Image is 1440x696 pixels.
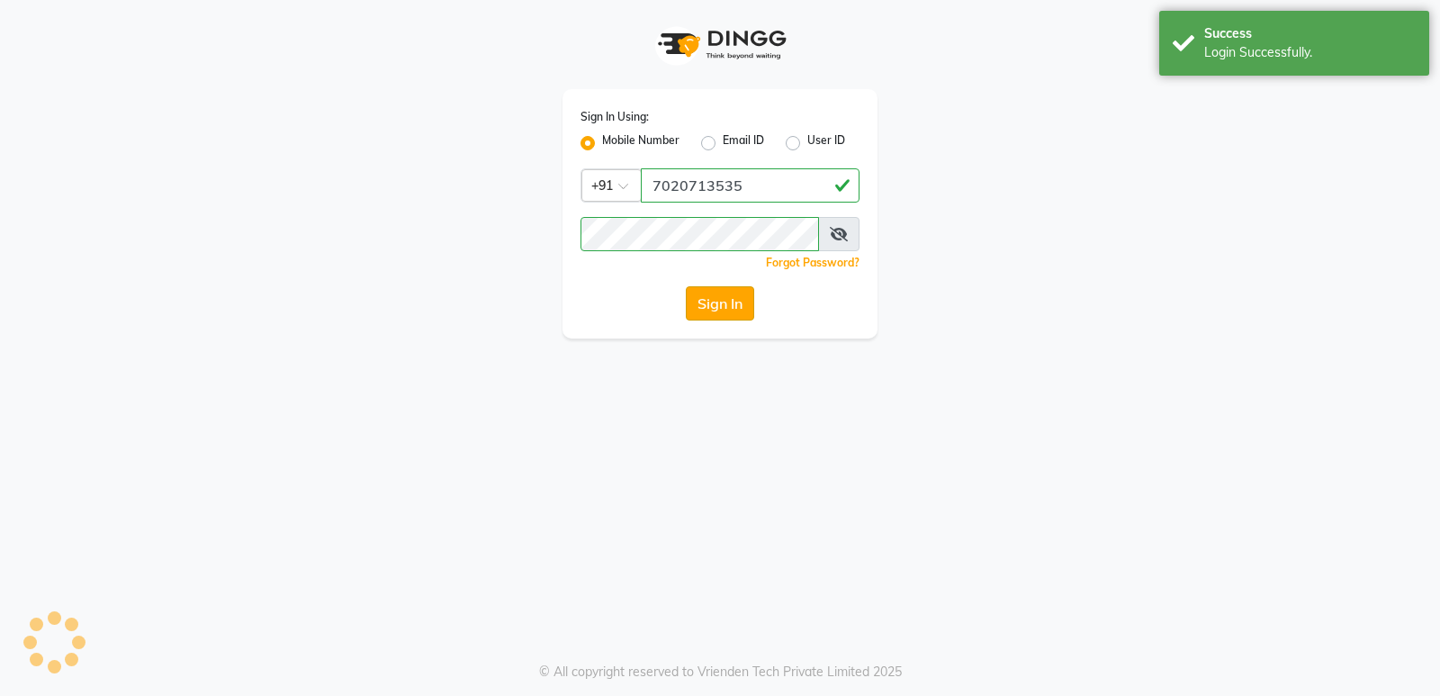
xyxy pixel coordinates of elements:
[648,18,792,71] img: logo1.svg
[580,217,819,251] input: Username
[686,286,754,321] button: Sign In
[1204,24,1416,43] div: Success
[807,132,845,154] label: User ID
[766,256,859,269] a: Forgot Password?
[641,168,859,203] input: Username
[723,132,764,154] label: Email ID
[1204,43,1416,62] div: Login Successfully.
[602,132,679,154] label: Mobile Number
[580,109,649,125] label: Sign In Using:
